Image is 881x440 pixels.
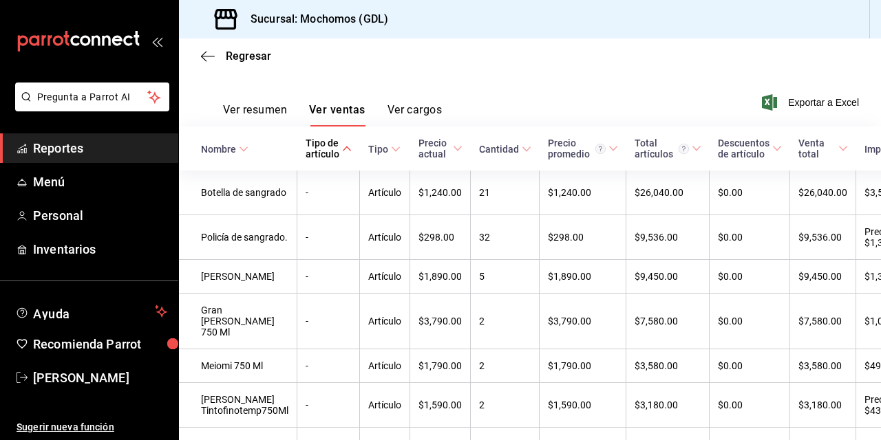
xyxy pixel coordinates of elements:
[33,337,141,351] font: Recomienda Parrot
[297,294,360,349] td: -
[17,421,114,432] font: Sugerir nueva función
[179,349,297,383] td: Meiomi 750 Ml
[798,137,848,159] span: Venta total
[360,294,410,349] td: Artículo
[410,260,471,294] td: $1,890.00
[790,260,856,294] td: $9,450.00
[471,294,540,349] td: 2
[710,294,790,349] td: $0.00
[418,137,450,159] div: Precio actual
[790,383,856,428] td: $3,180.00
[306,137,339,159] div: Tipo de artículo
[471,260,540,294] td: 5
[201,144,248,155] span: Nombre
[179,260,297,294] td: [PERSON_NAME]
[788,97,859,108] font: Exportar a Excel
[540,383,626,428] td: $1,590.00
[179,294,297,349] td: Gran [PERSON_NAME] 750 Ml
[718,137,782,159] span: Descuentos de artículo
[626,170,710,215] td: $26,040.00
[179,170,297,215] td: Botella de sangrado
[790,349,856,383] td: $3,580.00
[33,208,83,223] font: Personal
[790,170,856,215] td: $26,040.00
[626,349,710,383] td: $3,580.00
[33,303,149,320] span: Ayuda
[540,260,626,294] td: $1,890.00
[309,103,365,126] button: Ver ventas
[471,349,540,383] td: 2
[410,294,471,349] td: $3,790.00
[410,215,471,260] td: $298.00
[297,349,360,383] td: -
[479,144,519,155] div: Cantidad
[790,294,856,349] td: $7,580.00
[201,144,236,155] div: Nombre
[151,36,162,47] button: open_drawer_menu
[10,100,169,114] a: Pregunta a Parrot AI
[360,383,410,428] td: Artículo
[297,383,360,428] td: -
[765,94,859,111] button: Exportar a Excel
[471,215,540,260] td: 32
[388,103,443,126] button: Ver cargos
[33,175,65,189] font: Menú
[223,103,442,126] div: Pestañas de navegación
[33,242,96,256] font: Inventarios
[33,371,129,385] font: [PERSON_NAME]
[306,137,352,159] span: Tipo de artículo
[418,137,463,159] span: Precio actual
[790,215,856,260] td: $9,536.00
[297,260,360,294] td: -
[15,82,169,111] button: Pregunta a Parrot AI
[240,11,388,27] h3: Sucursal: Mochomos (GDL)
[718,137,769,159] div: Descuentos de artículo
[710,170,790,215] td: $0.00
[201,49,271,63] button: Regresar
[710,260,790,294] td: $0.00
[710,215,790,260] td: $0.00
[540,294,626,349] td: $3,790.00
[540,215,626,260] td: $298.00
[226,49,271,63] span: Regresar
[410,349,471,383] td: $1,790.00
[548,137,618,159] span: Precio promedio
[710,349,790,383] td: $0.00
[297,170,360,215] td: -
[37,90,148,104] span: Pregunta a Parrot AI
[710,383,790,428] td: $0.00
[626,383,710,428] td: $3,180.00
[635,137,701,159] span: Total artículos
[179,383,297,428] td: [PERSON_NAME] Tintofinotemp750Ml
[540,170,626,215] td: $1,240.00
[360,349,410,383] td: Artículo
[626,260,710,294] td: $9,450.00
[595,144,606,154] svg: Precio promedio = Total artículos / cantidad
[297,215,360,260] td: -
[410,383,471,428] td: $1,590.00
[626,215,710,260] td: $9,536.00
[360,170,410,215] td: Artículo
[368,144,401,155] span: Tipo
[471,170,540,215] td: 21
[635,137,673,159] font: Total artículos
[360,260,410,294] td: Artículo
[479,144,531,155] span: Cantidad
[679,144,689,154] svg: El total de artículos considera cambios de precios en los artículos, así como costos adicionales ...
[540,349,626,383] td: $1,790.00
[798,137,836,159] div: Venta total
[33,141,83,155] font: Reportes
[410,170,471,215] td: $1,240.00
[360,215,410,260] td: Artículo
[626,294,710,349] td: $7,580.00
[179,215,297,260] td: Policía de sangrado.
[548,137,590,159] font: Precio promedio
[368,144,388,155] div: Tipo
[471,383,540,428] td: 2
[223,103,287,117] font: Ver resumen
